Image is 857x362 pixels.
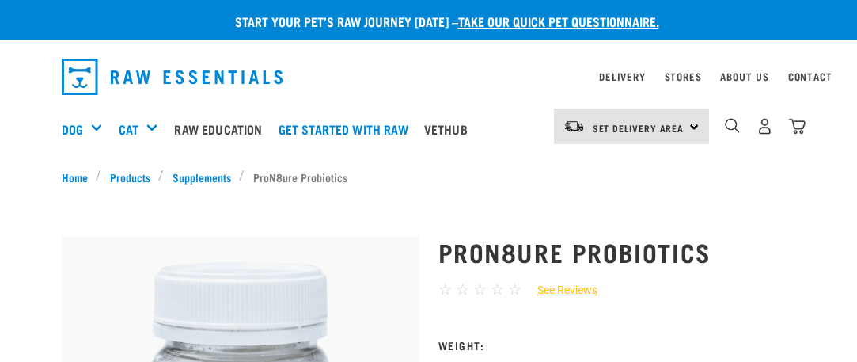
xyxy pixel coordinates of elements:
img: Raw Essentials Logo [62,59,283,95]
h1: ProN8ure Probiotics [438,238,796,266]
a: About Us [720,74,768,79]
a: Dog [62,120,83,139]
span: ☆ [438,280,452,299]
img: home-icon@2x.png [789,118,806,135]
a: See Reviews [521,282,597,299]
a: take our quick pet questionnaire. [458,17,659,25]
span: ☆ [491,280,504,299]
a: Contact [788,74,832,79]
span: ☆ [456,280,469,299]
span: Set Delivery Area [593,125,684,131]
a: Cat [119,120,138,139]
a: Products [101,169,158,185]
img: van-moving.png [563,120,585,134]
span: ☆ [508,280,521,299]
a: Raw Education [170,97,274,161]
img: user.png [757,118,773,135]
a: Vethub [420,97,480,161]
h3: Weight: [438,339,796,351]
a: Supplements [164,169,239,185]
a: Delivery [599,74,645,79]
a: Stores [665,74,702,79]
img: home-icon-1@2x.png [725,118,740,133]
a: Home [62,169,97,185]
nav: dropdown navigation [49,52,809,101]
nav: breadcrumbs [62,169,796,185]
a: Get started with Raw [275,97,420,161]
span: ☆ [473,280,487,299]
